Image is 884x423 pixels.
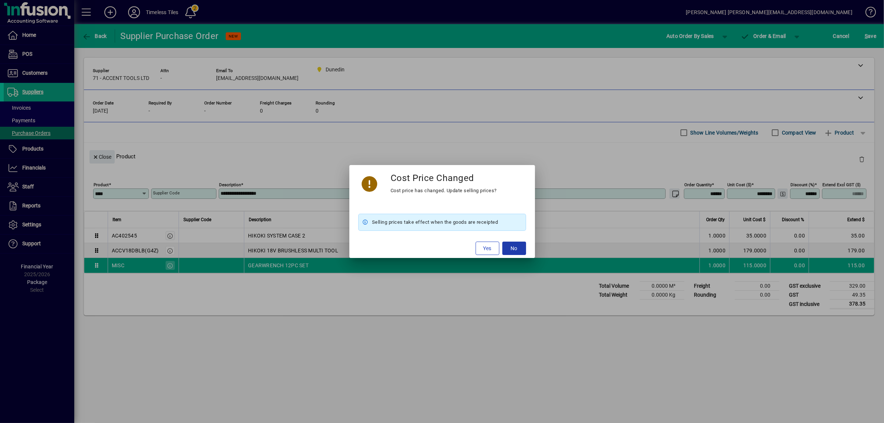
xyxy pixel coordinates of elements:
span: No [511,245,518,252]
span: Selling prices take effect when the goods are receipted [372,218,498,227]
button: Yes [476,242,499,255]
span: Yes [483,245,492,252]
button: No [502,242,526,255]
h3: Cost Price Changed [391,172,474,183]
div: Cost price has changed. Update selling prices? [391,186,497,195]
